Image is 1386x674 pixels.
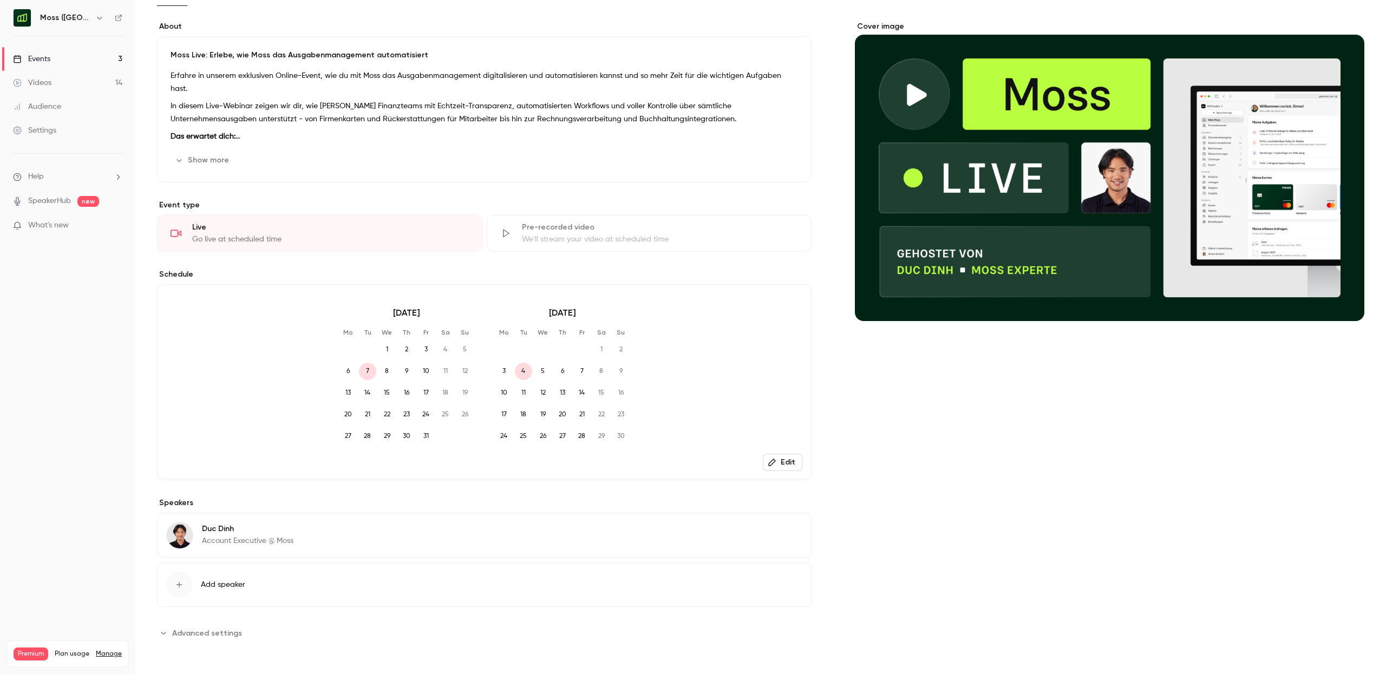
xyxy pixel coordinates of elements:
p: [DATE] [339,306,474,319]
img: Moss (DE) [14,9,31,27]
span: 27 [339,428,357,445]
span: new [77,196,99,207]
span: 20 [554,406,571,423]
p: Sa [437,328,454,337]
span: 4 [515,363,532,380]
div: Pre-recorded video [522,222,799,233]
span: 18 [515,406,532,423]
div: Videos [13,77,51,88]
span: 21 [359,406,376,423]
span: 27 [554,428,571,445]
span: 3 [495,363,513,380]
p: [DATE] [495,306,630,319]
span: 29 [378,428,396,445]
span: 26 [534,428,552,445]
p: Erfahre in unserem exklusiven Online-Event, wie du mit Moss das Ausgabenmanagement digitalisieren... [171,69,798,95]
p: Moss Live: Erlebe, wie Moss das Ausgabenmanagement automatisiert [171,50,798,61]
span: 9 [612,363,630,380]
span: 14 [573,384,591,402]
span: 14 [359,384,376,402]
label: Cover image [855,21,1364,32]
p: We [378,328,396,337]
iframe: Noticeable Trigger [109,221,122,231]
span: 24 [495,428,513,445]
p: Tu [359,328,376,337]
section: Cover image [855,21,1364,321]
div: Duc DinhDuc DinhAccount Executive @ Moss [157,513,812,558]
span: 11 [437,363,454,380]
span: 7 [573,363,591,380]
p: Su [456,328,474,337]
span: 18 [437,384,454,402]
p: Tu [515,328,532,337]
span: Add speaker [201,579,245,590]
span: 30 [612,428,630,445]
div: Pre-recorded videoWe'll stream your video at scheduled time [487,215,812,252]
span: 4 [437,341,454,358]
span: 15 [593,384,610,402]
span: 10 [495,384,513,402]
div: LiveGo live at scheduled time [157,215,482,252]
p: In diesem Live-Webinar zeigen wir dir, wie [PERSON_NAME] Finanzteams mit Echtzeit-Transparenz, au... [171,100,798,126]
span: 23 [612,406,630,423]
p: Account Executive @ Moss [202,535,293,546]
p: Schedule [157,269,812,280]
span: 29 [593,428,610,445]
button: Show more [171,152,236,169]
span: 5 [456,341,474,358]
span: 5 [534,363,552,380]
span: 31 [417,428,435,445]
span: 2 [612,341,630,358]
span: 20 [339,406,357,423]
span: 26 [456,406,474,423]
li: help-dropdown-opener [13,171,122,182]
span: 12 [456,363,474,380]
span: 19 [534,406,552,423]
span: 1 [378,341,396,358]
span: 16 [398,384,415,402]
span: 8 [593,363,610,380]
span: 8 [378,363,396,380]
div: We'll stream your video at scheduled time [522,234,799,245]
button: Add speaker [157,562,812,607]
p: Th [554,328,571,337]
span: Advanced settings [172,627,242,639]
span: 28 [573,428,591,445]
a: SpeakerHub [28,195,71,207]
p: Duc Dinh [202,524,293,534]
span: 23 [398,406,415,423]
span: Premium [14,647,48,660]
span: What's new [28,220,69,231]
span: 12 [534,384,552,402]
span: Plan usage [55,650,89,658]
label: Speakers [157,498,812,508]
p: We [534,328,552,337]
p: Th [398,328,415,337]
p: Fr [573,328,591,337]
div: Settings [13,125,56,136]
label: About [157,21,812,32]
span: 17 [417,384,435,402]
span: 25 [515,428,532,445]
span: 6 [554,363,571,380]
span: 13 [339,384,357,402]
span: 7 [359,363,376,380]
strong: Das erwartet dich: [171,133,240,140]
p: Su [612,328,630,337]
span: 6 [339,363,357,380]
p: Event type [157,200,812,211]
img: Duc Dinh [167,522,193,548]
h6: Moss ([GEOGRAPHIC_DATA]) [40,12,91,23]
span: 15 [378,384,396,402]
div: Live [192,222,469,233]
p: Mo [495,328,513,337]
a: Manage [96,650,122,658]
p: Mo [339,328,357,337]
span: 2 [398,341,415,358]
span: 28 [359,428,376,445]
div: Events [13,54,50,64]
p: Sa [593,328,610,337]
span: 13 [554,384,571,402]
span: 22 [378,406,396,423]
span: 16 [612,384,630,402]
